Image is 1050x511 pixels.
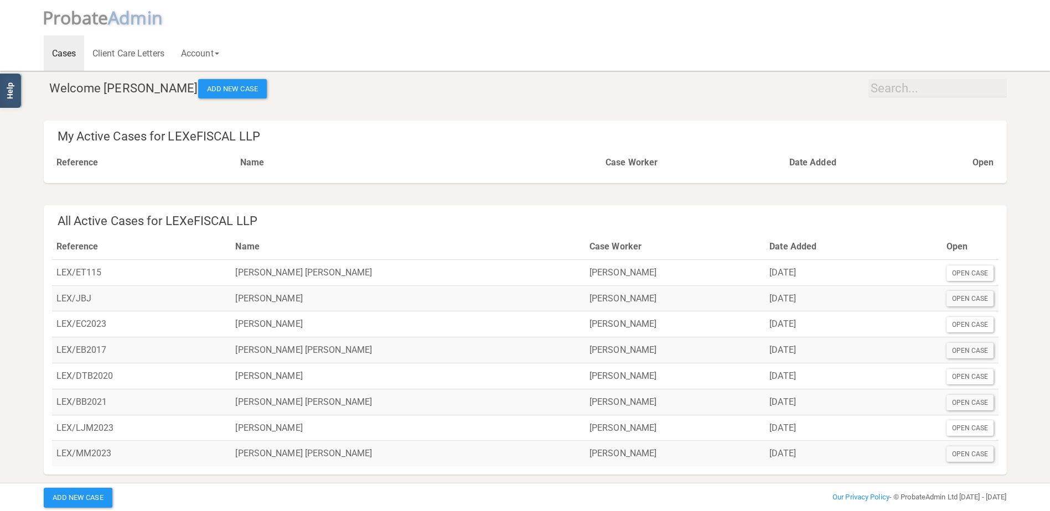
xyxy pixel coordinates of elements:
h4: All Active Cases for LEXeFISCAL LLP [58,215,999,228]
a: Our Privacy Policy [832,493,889,501]
h4: My Active Cases for LEXeFISCAL LLP [58,130,999,143]
td: [PERSON_NAME] [PERSON_NAME] [231,441,585,466]
td: [PERSON_NAME] [585,311,765,337]
div: Open Case [946,265,994,281]
td: [PERSON_NAME] [231,285,585,311]
div: Open Case [946,395,994,410]
div: - © ProbateAdmin Ltd [DATE] - [DATE] [688,491,1015,504]
td: [DATE] [765,285,942,311]
td: [PERSON_NAME] [585,337,765,363]
div: Open Case [946,291,994,306]
th: Reference [52,150,236,175]
span: P [43,6,108,29]
td: [DATE] [765,337,942,363]
div: Open Case [946,317,994,332]
td: [PERSON_NAME] [PERSON_NAME] [231,259,585,285]
td: LEX/BB2021 [52,389,231,415]
td: [PERSON_NAME] [585,285,765,311]
td: LEX/LJM2023 [52,415,231,441]
th: Date Added [785,150,968,175]
th: Reference [52,234,231,259]
td: [PERSON_NAME] [231,363,585,389]
a: Client Care Letters [84,35,173,71]
td: [PERSON_NAME] [585,415,765,441]
span: robate [53,6,108,29]
th: Name [236,150,601,175]
th: Name [231,234,585,259]
td: [PERSON_NAME] [PERSON_NAME] [231,389,585,415]
button: Add New Case [44,488,112,508]
button: Add New Case [198,79,267,99]
th: Date Added [765,234,942,259]
div: Open Case [946,420,994,436]
div: Open Case [946,343,994,358]
td: LEX/EC2023 [52,311,231,337]
th: Open [942,234,999,259]
span: dmin [119,6,162,29]
h4: Welcome [PERSON_NAME] [49,79,1007,99]
td: [PERSON_NAME] [PERSON_NAME] [231,337,585,363]
div: Open Case [946,369,994,384]
td: [PERSON_NAME] [585,259,765,285]
td: [DATE] [765,415,942,441]
td: LEX/DTB2020 [52,363,231,389]
td: [PERSON_NAME] [585,389,765,415]
td: [DATE] [765,311,942,337]
a: Cases [44,35,85,71]
td: [PERSON_NAME] [231,311,585,337]
td: [DATE] [765,363,942,389]
th: Case Worker [585,234,765,259]
td: [PERSON_NAME] [585,363,765,389]
span: A [108,6,163,29]
td: [DATE] [765,389,942,415]
input: Search... [868,79,1007,97]
a: Account [173,35,227,71]
td: [DATE] [765,259,942,285]
th: Case Worker [601,150,785,175]
td: LEX/EB2017 [52,337,231,363]
td: LEX/MM2023 [52,441,231,466]
td: LEX/JBJ [52,285,231,311]
th: Open [968,150,998,175]
div: Open Case [946,446,994,462]
td: [PERSON_NAME] [231,415,585,441]
td: [PERSON_NAME] [585,441,765,466]
td: [DATE] [765,441,942,466]
td: LEX/ET115 [52,259,231,285]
